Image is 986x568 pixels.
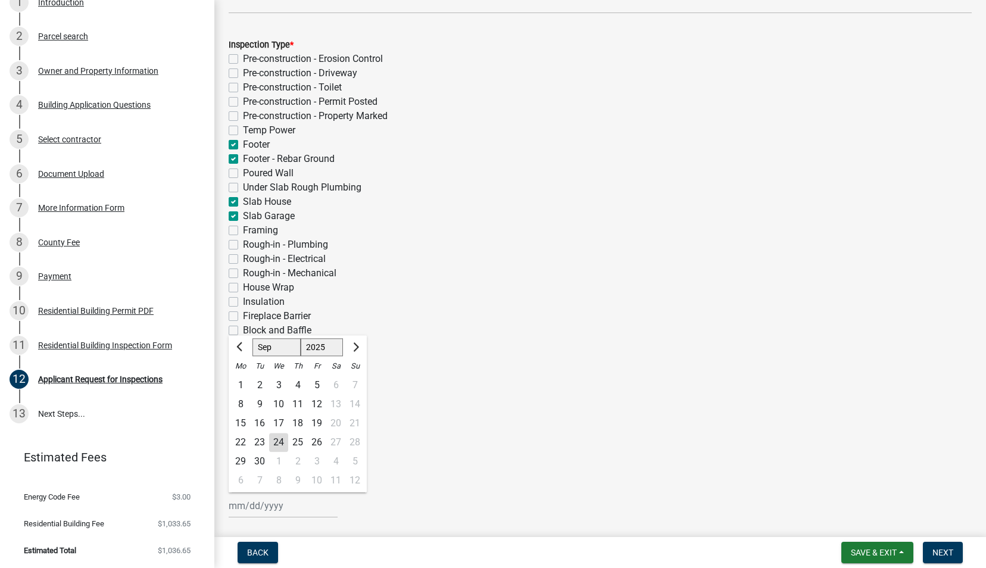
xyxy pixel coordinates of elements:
[288,376,307,395] div: 4
[243,138,270,152] label: Footer
[269,433,288,452] div: 24
[231,471,250,490] div: Monday, October 6, 2025
[307,414,326,433] div: Friday, September 19, 2025
[38,375,163,383] div: Applicant Request for Inspections
[158,520,191,528] span: $1,033.65
[851,548,897,557] span: Save & Exit
[269,376,288,395] div: 3
[307,433,326,452] div: 26
[243,238,328,252] label: Rough-in - Plumbing
[231,395,250,414] div: 8
[38,272,71,280] div: Payment
[172,493,191,501] span: $3.00
[158,547,191,554] span: $1,036.65
[10,370,29,389] div: 12
[250,376,269,395] div: 2
[269,357,288,376] div: We
[38,101,151,109] div: Building Application Questions
[231,452,250,471] div: Monday, September 29, 2025
[38,135,101,143] div: Select contractor
[10,198,29,217] div: 7
[269,414,288,433] div: Wednesday, September 17, 2025
[269,395,288,414] div: 10
[288,395,307,414] div: Thursday, September 11, 2025
[243,280,294,295] label: House Wrap
[38,341,172,349] div: Residential Building Inspection Form
[307,357,326,376] div: Fr
[269,471,288,490] div: Wednesday, October 8, 2025
[250,395,269,414] div: 9
[250,471,269,490] div: Tuesday, October 7, 2025
[38,32,88,40] div: Parcel search
[307,452,326,471] div: 3
[243,66,357,80] label: Pre-construction - Driveway
[10,27,29,46] div: 2
[269,414,288,433] div: 17
[269,433,288,452] div: Wednesday, September 24, 2025
[307,471,326,490] div: Friday, October 10, 2025
[10,404,29,423] div: 13
[288,357,307,376] div: Th
[10,267,29,286] div: 9
[250,357,269,376] div: Tu
[932,548,953,557] span: Next
[243,309,311,323] label: Fireplace Barrier
[243,95,377,109] label: Pre-construction - Permit Posted
[24,493,80,501] span: Energy Code Fee
[252,339,301,357] select: Select month
[38,307,154,315] div: Residential Building Permit PDF
[231,433,250,452] div: 22
[307,376,326,395] div: 5
[238,542,278,563] button: Back
[243,209,295,223] label: Slab Garage
[269,452,288,471] div: 1
[243,123,295,138] label: Temp Power
[243,195,291,209] label: Slab House
[345,357,364,376] div: Su
[307,395,326,414] div: 12
[288,433,307,452] div: 25
[288,452,307,471] div: Thursday, October 2, 2025
[231,414,250,433] div: Monday, September 15, 2025
[250,452,269,471] div: 30
[348,338,362,357] button: Next month
[250,376,269,395] div: Tuesday, September 2, 2025
[231,452,250,471] div: 29
[231,376,250,395] div: 1
[841,542,913,563] button: Save & Exit
[38,67,158,75] div: Owner and Property Information
[307,414,326,433] div: 19
[10,445,195,469] a: Estimated Fees
[10,130,29,149] div: 5
[229,41,294,49] label: Inspection Type
[24,547,76,554] span: Estimated Total
[10,164,29,183] div: 6
[250,471,269,490] div: 7
[10,233,29,252] div: 8
[307,395,326,414] div: Friday, September 12, 2025
[231,395,250,414] div: Monday, September 8, 2025
[243,323,311,338] label: Block and Baffle
[10,336,29,355] div: 11
[231,471,250,490] div: 6
[288,414,307,433] div: Thursday, September 18, 2025
[307,433,326,452] div: Friday, September 26, 2025
[301,339,344,357] select: Select year
[243,109,388,123] label: Pre-construction - Property Marked
[307,452,326,471] div: Friday, October 3, 2025
[38,204,124,212] div: More Information Form
[233,338,248,357] button: Previous month
[243,166,294,180] label: Poured Wall
[243,223,278,238] label: Framing
[288,471,307,490] div: Thursday, October 9, 2025
[243,266,336,280] label: Rough-in - Mechanical
[243,152,335,166] label: Footer - Rebar Ground
[229,494,338,518] input: mm/dd/yyyy
[10,301,29,320] div: 10
[250,414,269,433] div: Tuesday, September 16, 2025
[288,433,307,452] div: Thursday, September 25, 2025
[38,170,104,178] div: Document Upload
[269,395,288,414] div: Wednesday, September 10, 2025
[269,471,288,490] div: 8
[307,376,326,395] div: Friday, September 5, 2025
